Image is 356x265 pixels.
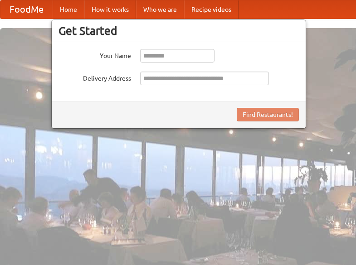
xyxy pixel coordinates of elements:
[59,72,131,83] label: Delivery Address
[136,0,184,19] a: Who we are
[0,0,53,19] a: FoodMe
[59,49,131,60] label: Your Name
[84,0,136,19] a: How it works
[237,108,299,121] button: Find Restaurants!
[53,0,84,19] a: Home
[59,24,299,38] h3: Get Started
[184,0,239,19] a: Recipe videos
